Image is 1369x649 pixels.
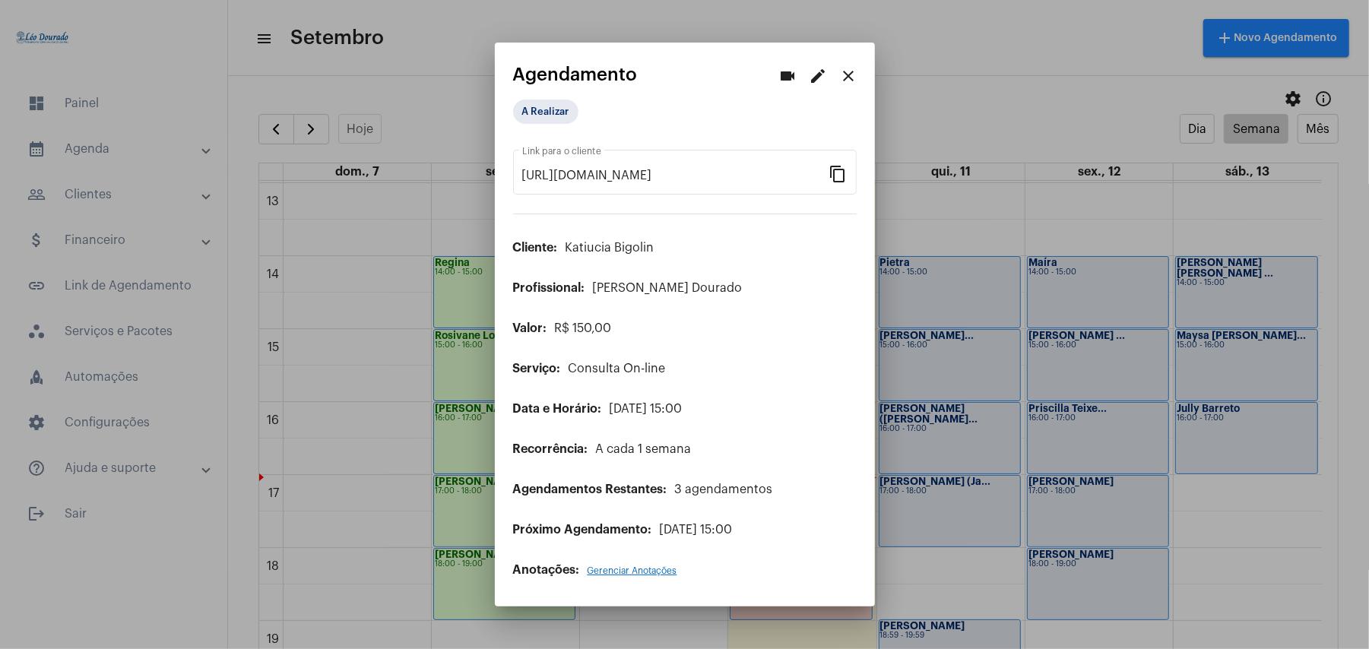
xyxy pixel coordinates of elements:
[513,483,667,495] span: Agendamentos Restantes:
[513,403,602,415] span: Data e Horário:
[779,67,797,85] mat-icon: videocam
[513,242,558,254] span: Cliente:
[660,524,733,536] span: [DATE] 15:00
[513,564,580,576] span: Anotações:
[810,67,828,85] mat-icon: edit
[513,322,547,334] span: Valor:
[555,322,612,334] span: R$ 150,00
[513,362,561,375] span: Serviço:
[596,443,692,455] span: A cada 1 semana
[840,67,858,85] mat-icon: close
[593,282,743,294] span: [PERSON_NAME] Dourado
[513,443,588,455] span: Recorrência:
[829,164,848,182] mat-icon: content_copy
[513,65,638,84] span: Agendamento
[513,100,578,124] mat-chip: A Realizar
[513,282,585,294] span: Profissional:
[675,483,773,495] span: 3 agendamentos
[610,403,683,415] span: [DATE] 15:00
[569,362,666,375] span: Consulta On-line
[588,566,677,575] span: Gerenciar Anotações
[513,524,652,536] span: Próximo Agendamento:
[522,169,829,182] input: Link
[566,242,654,254] span: Katiucia Bigolin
